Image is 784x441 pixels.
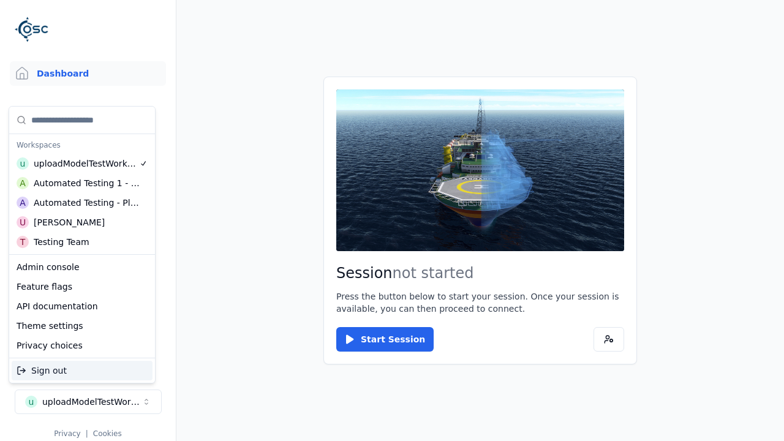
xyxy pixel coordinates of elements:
div: [PERSON_NAME] [34,216,105,228]
div: uploadModelTestWorkspace [34,157,139,170]
div: A [17,177,29,189]
div: Automated Testing - Playwright [34,197,140,209]
div: Testing Team [34,236,89,248]
div: Suggestions [9,358,155,383]
div: Admin console [12,257,153,277]
div: Sign out [12,361,153,380]
div: U [17,216,29,228]
div: API documentation [12,296,153,316]
div: Feature flags [12,277,153,296]
div: u [17,157,29,170]
div: T [17,236,29,248]
div: A [17,197,29,209]
div: Automated Testing 1 - Playwright [34,177,140,189]
div: Workspaces [12,137,153,154]
div: Theme settings [12,316,153,336]
div: Suggestions [9,255,155,358]
div: Suggestions [9,107,155,254]
div: Privacy choices [12,336,153,355]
